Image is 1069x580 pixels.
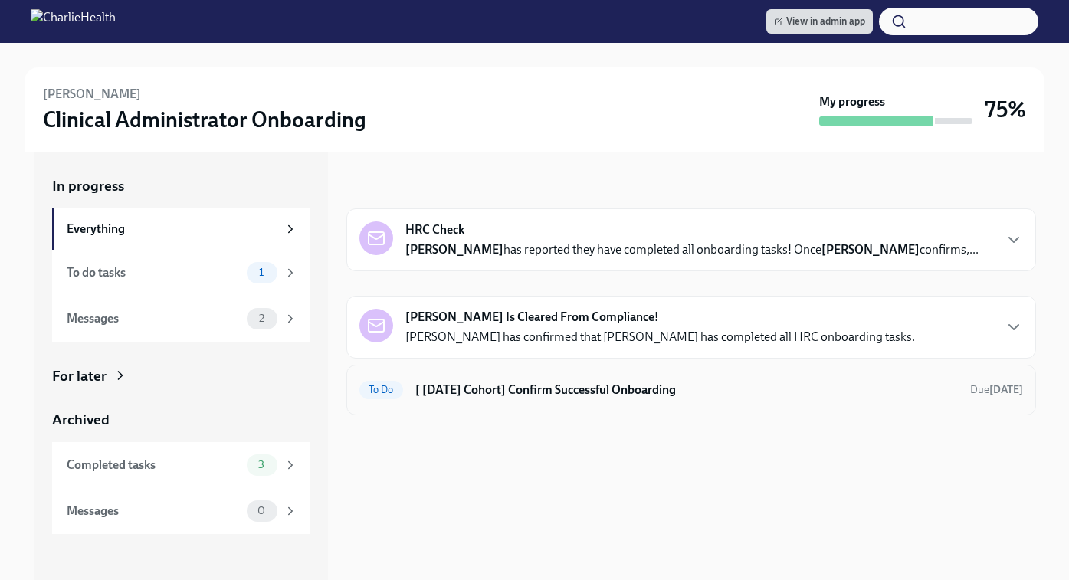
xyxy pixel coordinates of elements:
div: Everything [67,221,277,238]
strong: [DATE] [989,383,1023,396]
a: Everything [52,208,310,250]
img: CharlieHealth [31,9,116,34]
strong: My progress [819,93,885,110]
a: Messages2 [52,296,310,342]
span: 2 [250,313,274,324]
span: 1 [250,267,273,278]
a: To do tasks1 [52,250,310,296]
div: To do tasks [67,264,241,281]
span: To Do [359,384,403,395]
p: has reported they have completed all onboarding tasks! Once confirms,... [405,241,979,258]
a: Messages0 [52,488,310,534]
div: Completed tasks [67,457,241,474]
h6: [ [DATE] Cohort] Confirm Successful Onboarding [415,382,958,398]
strong: [PERSON_NAME] [821,242,920,257]
span: September 28th, 2025 10:00 [970,382,1023,397]
div: In progress [346,176,418,196]
h3: Clinical Administrator Onboarding [43,106,366,133]
span: View in admin app [774,14,865,29]
strong: [PERSON_NAME] [405,242,503,257]
span: 3 [249,459,274,470]
div: Messages [67,310,241,327]
a: View in admin app [766,9,873,34]
a: Completed tasks3 [52,442,310,488]
h3: 75% [985,96,1026,123]
strong: HRC Check [405,221,464,238]
span: Due [970,383,1023,396]
a: To Do[ [DATE] Cohort] Confirm Successful OnboardingDue[DATE] [359,378,1023,402]
a: In progress [52,176,310,196]
div: Messages [67,503,241,519]
strong: [PERSON_NAME] Is Cleared From Compliance! [405,309,659,326]
span: 0 [248,505,274,516]
p: [PERSON_NAME] has confirmed that [PERSON_NAME] has completed all HRC onboarding tasks. [405,329,915,346]
a: Archived [52,410,310,430]
div: For later [52,366,107,386]
h6: [PERSON_NAME] [43,86,141,103]
a: For later [52,366,310,386]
